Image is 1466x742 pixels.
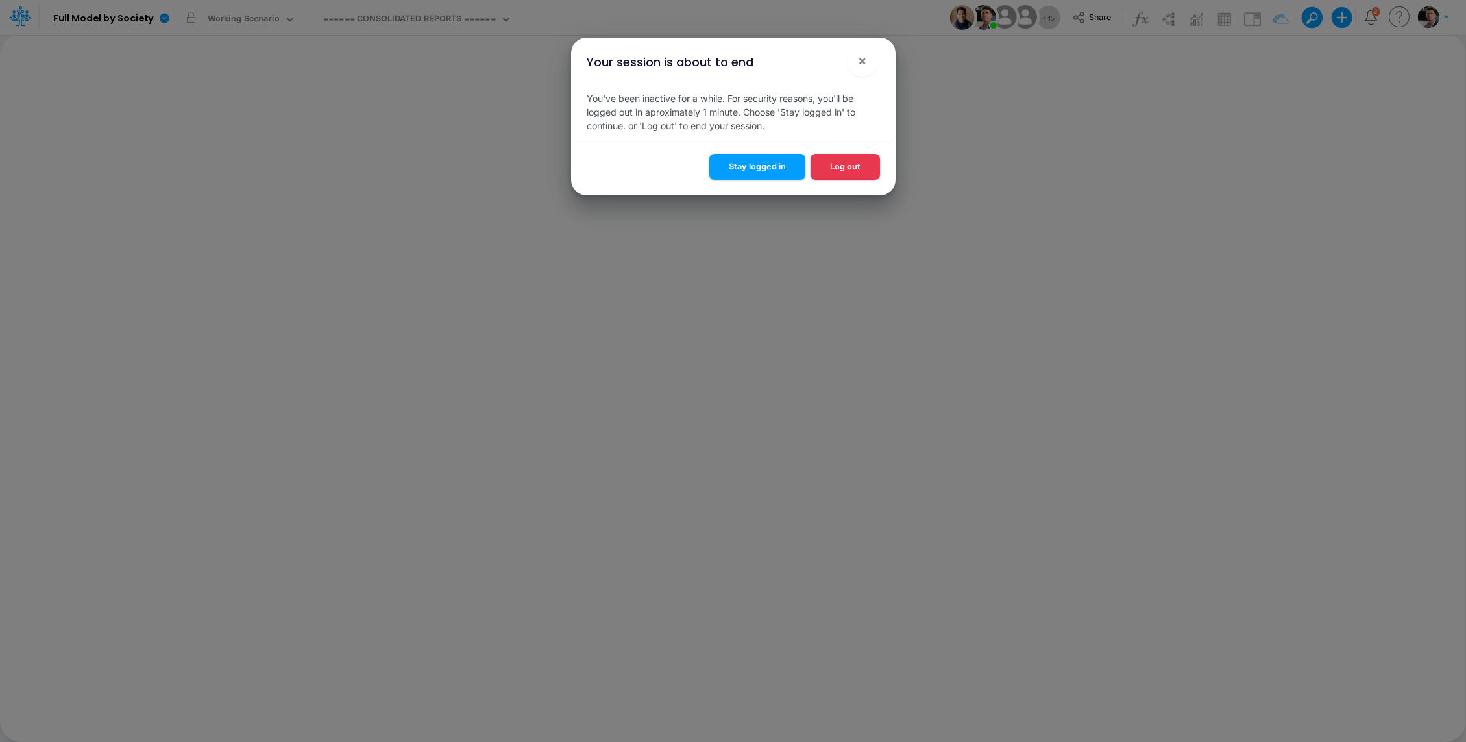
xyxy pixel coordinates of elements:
div: Your session is about to end [587,53,753,71]
span: × [858,53,866,68]
button: Log out [811,154,880,179]
button: Close [847,45,878,77]
div: You've been inactive for a while. For security reasons, you'll be logged out in aproximately 1 mi... [576,81,890,143]
button: Stay logged in [709,154,805,179]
